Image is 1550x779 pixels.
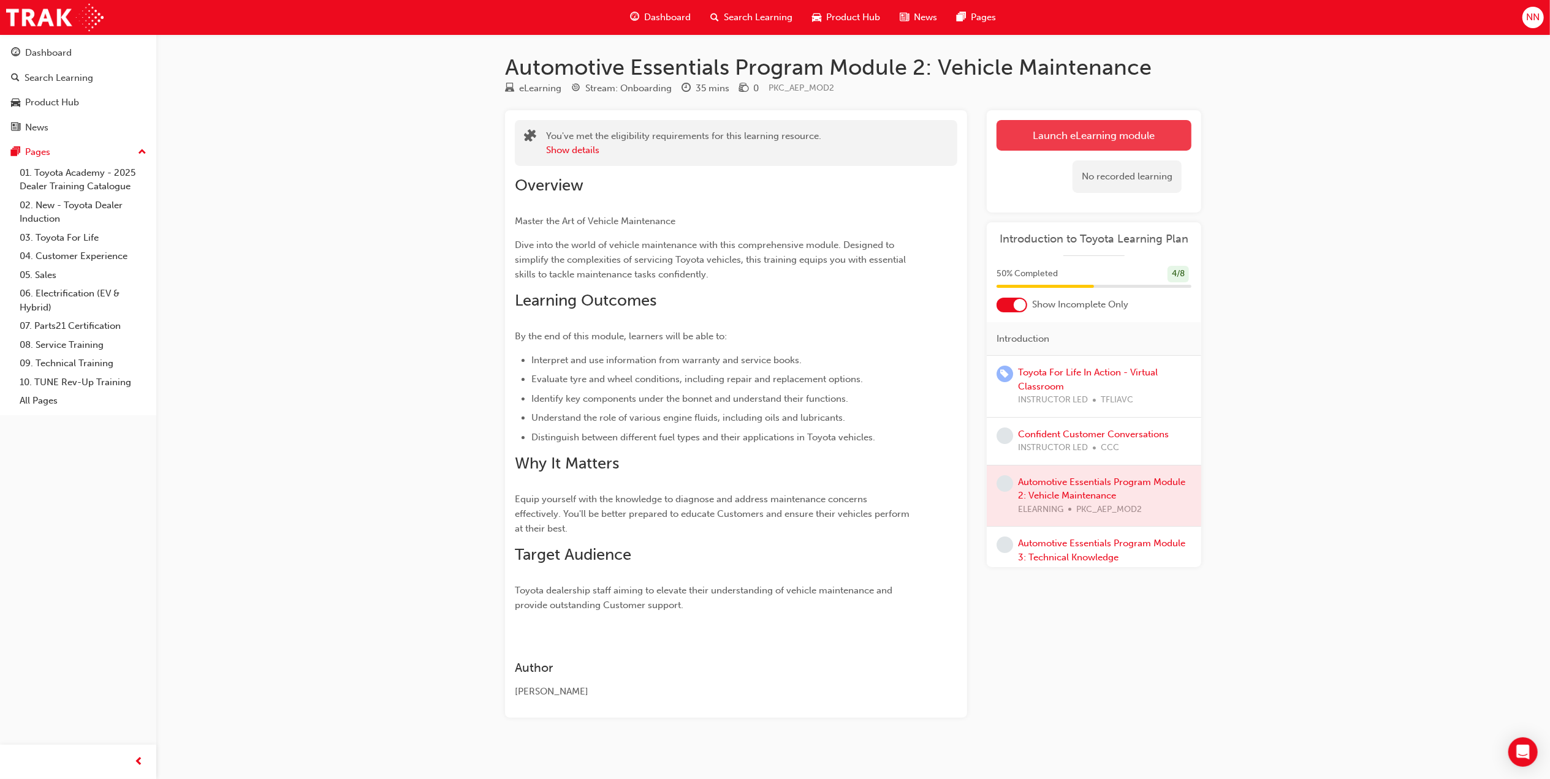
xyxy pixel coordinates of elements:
[971,10,996,24] span: Pages
[515,454,619,473] span: Why It Matters
[5,141,151,164] button: Pages
[15,317,151,336] a: 07. Parts21 Certification
[1018,429,1169,440] a: Confident Customer Conversations
[1018,441,1088,455] span: INSTRUCTOR LED
[11,97,20,108] span: car-icon
[1526,10,1540,24] span: NN
[997,232,1191,246] a: Introduction to Toyota Learning Plan
[15,196,151,228] a: 02. New - Toyota Dealer Induction
[997,267,1058,281] span: 50 % Completed
[515,176,583,195] span: Overview
[1101,393,1133,407] span: TFLIAVC
[25,121,48,135] div: News
[505,54,1201,81] h1: Automotive Essentials Program Module 2: Vehicle Maintenance
[515,585,895,611] span: Toyota dealership staff aiming to elevate their understanding of vehicle maintenance and provide ...
[5,67,151,89] a: Search Learning
[25,71,93,85] div: Search Learning
[1073,160,1182,193] div: No recorded learning
[15,247,151,266] a: 04. Customer Experience
[15,228,151,247] a: 03. Toyota For Life
[812,10,821,25] span: car-icon
[524,130,536,145] span: puzzle-icon
[531,355,802,366] span: Interpret and use information from warranty and service books.
[515,291,656,310] span: Learning Outcomes
[769,83,834,93] span: Learning resource code
[11,122,20,134] span: news-icon
[1018,393,1088,407] span: INSTRUCTOR LED
[531,412,845,423] span: Understand the role of various engine fluids, including oils and lubricants.
[1101,441,1119,455] span: CCC
[739,83,748,94] span: money-icon
[11,147,20,158] span: pages-icon
[11,48,20,59] span: guage-icon
[997,427,1013,444] span: learningRecordVerb_NONE-icon
[1076,564,1142,578] span: PKC_AEP_MOD3
[25,96,79,110] div: Product Hub
[15,266,151,285] a: 05. Sales
[546,143,599,157] button: Show details
[5,42,151,64] a: Dashboard
[947,5,1006,30] a: pages-iconPages
[25,145,50,159] div: Pages
[585,81,672,96] div: Stream: Onboarding
[546,129,821,157] div: You've met the eligibility requirements for this learning resource.
[1018,538,1185,563] a: Automotive Essentials Program Module 3: Technical Knowledge
[15,336,151,355] a: 08. Service Training
[620,5,701,30] a: guage-iconDashboard
[515,216,675,227] span: Master the Art of Vehicle Maintenance
[914,10,937,24] span: News
[682,81,729,96] div: Duration
[15,354,151,373] a: 09. Technical Training
[515,494,912,534] span: Equip yourself with the knowledge to diagnose and address maintenance concerns effectively. You'l...
[5,39,151,141] button: DashboardSearch LearningProduct HubNews
[519,81,561,96] div: eLearning
[571,81,672,96] div: Stream
[531,374,863,385] span: Evaluate tyre and wheel conditions, including repair and replacement options.
[571,83,580,94] span: target-icon
[826,10,880,24] span: Product Hub
[11,73,20,84] span: search-icon
[1018,367,1158,392] a: Toyota For Life In Action - Virtual Classroom
[1018,564,1063,578] span: ELEARNING
[25,46,72,60] div: Dashboard
[701,5,802,30] a: search-iconSearch Learning
[515,661,913,675] h3: Author
[900,10,909,25] span: news-icon
[515,545,631,564] span: Target Audience
[1032,298,1128,312] span: Show Incomplete Only
[515,331,727,342] span: By the end of this module, learners will be able to:
[515,685,913,699] div: [PERSON_NAME]
[753,81,759,96] div: 0
[682,83,691,94] span: clock-icon
[957,10,966,25] span: pages-icon
[997,536,1013,553] span: learningRecordVerb_NONE-icon
[135,755,144,770] span: prev-icon
[15,373,151,392] a: 10. TUNE Rev-Up Training
[505,83,514,94] span: learningResourceType_ELEARNING-icon
[531,393,848,404] span: Identify key components under the bonnet and understand their functions.
[515,239,908,280] span: Dive into the world of vehicle maintenance with this comprehensive module. Designed to simplify t...
[15,164,151,196] a: 01. Toyota Academy - 2025 Dealer Training Catalogue
[997,120,1191,151] a: Launch eLearning module
[1522,7,1544,28] button: NN
[6,4,104,31] img: Trak
[997,366,1013,382] span: learningRecordVerb_ENROLL-icon
[531,432,875,443] span: Distinguish between different fuel types and their applications in Toyota vehicles.
[802,5,890,30] a: car-iconProduct Hub
[5,91,151,114] a: Product Hub
[724,10,792,24] span: Search Learning
[997,332,1049,346] span: Introduction
[505,81,561,96] div: Type
[138,145,146,160] span: up-icon
[15,284,151,317] a: 06. Electrification (EV & Hybrid)
[696,81,729,96] div: 35 mins
[739,81,759,96] div: Price
[890,5,947,30] a: news-iconNews
[997,475,1013,492] span: learningRecordVerb_NONE-icon
[1168,266,1189,282] div: 4 / 8
[5,116,151,139] a: News
[1508,737,1538,767] div: Open Intercom Messenger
